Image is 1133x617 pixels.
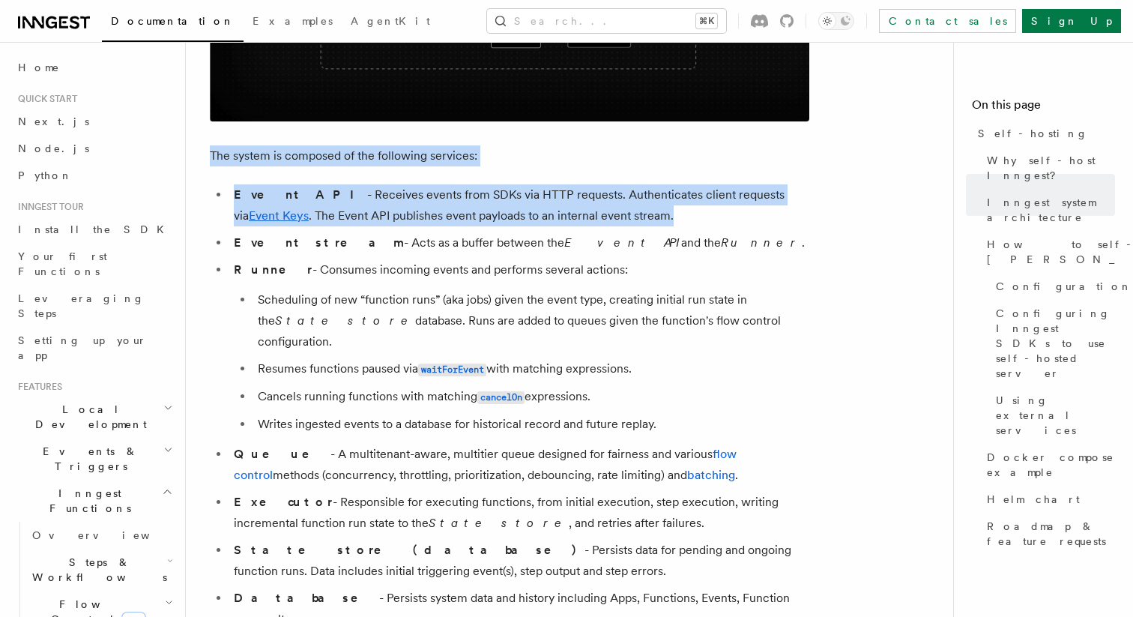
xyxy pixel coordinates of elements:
[987,153,1115,183] span: Why self-host Inngest?
[253,289,809,352] li: Scheduling of new “function runs” (aka jobs) given the event type, creating initial run state in ...
[12,396,176,438] button: Local Development
[996,306,1115,381] span: Configuring Inngest SDKs to use self-hosted server
[234,495,333,509] strong: Executor
[18,60,60,75] span: Home
[564,235,681,250] em: Event API
[990,273,1115,300] a: Configuration
[879,9,1016,33] a: Contact sales
[12,444,163,474] span: Events & Triggers
[981,486,1115,513] a: Helm chart
[342,4,439,40] a: AgentKit
[12,402,163,432] span: Local Development
[487,9,726,33] button: Search...⌘K
[987,519,1115,549] span: Roadmap & feature requests
[275,313,415,328] em: State store
[12,327,176,369] a: Setting up your app
[987,195,1115,225] span: Inngest system architecture
[229,444,809,486] li: - A multitenant-aware, multitier queue designed for fairness and various methods (concurrency, th...
[253,15,333,27] span: Examples
[477,389,525,403] a: cancelOn
[12,93,77,105] span: Quick start
[234,447,737,482] a: flow control
[102,4,244,42] a: Documentation
[972,120,1115,147] a: Self-hosting
[981,444,1115,486] a: Docker compose example
[987,450,1115,480] span: Docker compose example
[12,285,176,327] a: Leveraging Steps
[12,162,176,189] a: Python
[981,147,1115,189] a: Why self-host Inngest?
[234,262,312,277] strong: Runner
[234,187,367,202] strong: Event API
[429,516,569,530] em: State store
[981,513,1115,555] a: Roadmap & feature requests
[18,169,73,181] span: Python
[234,543,584,557] strong: State store (database)
[249,208,309,223] a: Event Keys
[477,391,525,404] code: cancelOn
[351,15,430,27] span: AgentKit
[12,201,84,213] span: Inngest tour
[18,115,89,127] span: Next.js
[721,235,802,250] em: Runner
[12,381,62,393] span: Features
[234,235,404,250] strong: Event stream
[996,393,1115,438] span: Using external services
[18,223,173,235] span: Install the SDK
[418,364,486,376] code: waitForEvent
[996,279,1132,294] span: Configuration
[12,243,176,285] a: Your first Functions
[210,145,809,166] p: The system is composed of the following services:
[244,4,342,40] a: Examples
[987,492,1080,507] span: Helm chart
[1022,9,1121,33] a: Sign Up
[981,231,1115,273] a: How to self-host [PERSON_NAME]
[18,334,147,361] span: Setting up your app
[12,486,162,516] span: Inngest Functions
[12,216,176,243] a: Install the SDK
[12,108,176,135] a: Next.js
[32,529,187,541] span: Overview
[26,549,176,591] button: Steps & Workflows
[696,13,717,28] kbd: ⌘K
[687,468,735,482] a: batching
[234,447,330,461] strong: Queue
[978,126,1088,141] span: Self-hosting
[418,361,486,376] a: waitForEvent
[981,189,1115,231] a: Inngest system architecture
[12,438,176,480] button: Events & Triggers
[26,522,176,549] a: Overview
[12,54,176,81] a: Home
[818,12,854,30] button: Toggle dark mode
[26,555,167,585] span: Steps & Workflows
[111,15,235,27] span: Documentation
[253,386,809,408] li: Cancels running functions with matching expressions.
[253,358,809,380] li: Resumes functions paused via with matching expressions.
[229,540,809,582] li: - Persists data for pending and ongoing function runs. Data includes initial triggering event(s),...
[253,414,809,435] li: Writes ingested events to a database for historical record and future replay.
[229,492,809,534] li: - Responsible for executing functions, from initial execution, step execution, writing incrementa...
[972,96,1115,120] h4: On this page
[12,135,176,162] a: Node.js
[12,480,176,522] button: Inngest Functions
[234,591,379,605] strong: Database
[18,142,89,154] span: Node.js
[229,232,809,253] li: - Acts as a buffer between the and the .
[990,387,1115,444] a: Using external services
[990,300,1115,387] a: Configuring Inngest SDKs to use self-hosted server
[18,250,107,277] span: Your first Functions
[229,184,809,226] li: - Receives events from SDKs via HTTP requests. Authenticates client requests via . The Event API ...
[229,259,809,435] li: - Consumes incoming events and performs several actions:
[18,292,145,319] span: Leveraging Steps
